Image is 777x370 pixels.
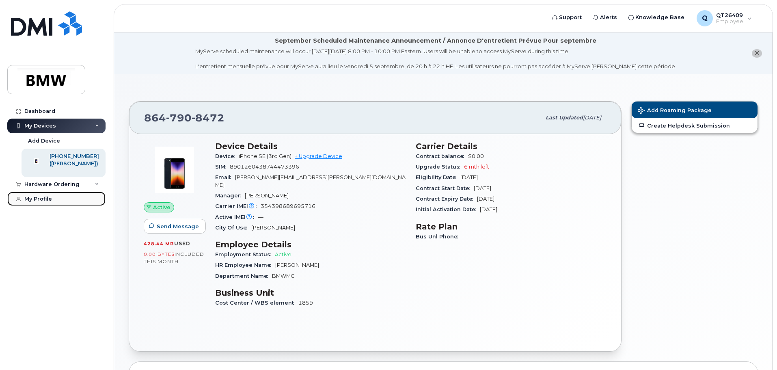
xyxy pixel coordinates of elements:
span: Manager [215,193,245,199]
div: MyServe scheduled maintenance will occur [DATE][DATE] 8:00 PM - 10:00 PM Eastern. Users will be u... [195,48,676,70]
span: [PERSON_NAME] [251,225,295,231]
button: Add Roaming Package [632,102,758,118]
a: + Upgrade Device [295,153,342,159]
span: Add Roaming Package [638,107,712,115]
h3: Carrier Details [416,141,606,151]
span: [DATE] [583,115,601,121]
span: Contract Start Date [416,185,474,191]
span: [PERSON_NAME][EMAIL_ADDRESS][PERSON_NAME][DOMAIN_NAME] [215,174,406,188]
span: [PERSON_NAME] [275,262,319,268]
span: included this month [144,251,204,264]
button: close notification [752,49,762,58]
h3: Employee Details [215,240,406,249]
span: [DATE] [474,185,491,191]
span: Device [215,153,239,159]
button: Send Message [144,219,206,234]
span: 428.44 MB [144,241,174,247]
span: Bus Unl Phone [416,234,462,240]
span: Contract balance [416,153,468,159]
div: September Scheduled Maintenance Announcement / Annonce D'entretient Prévue Pour septembre [275,37,596,45]
span: Eligibility Date [416,174,460,180]
span: SIM [215,164,230,170]
span: Cost Center / WBS element [215,300,298,306]
span: [DATE] [460,174,478,180]
span: 8472 [192,112,224,124]
span: Active [275,251,291,257]
span: [DATE] [477,196,494,202]
span: 0.00 Bytes [144,251,175,257]
span: Carrier IMEI [215,203,261,209]
span: 1859 [298,300,313,306]
span: HR Employee Name [215,262,275,268]
span: $0.00 [468,153,484,159]
span: Last updated [546,115,583,121]
h3: Device Details [215,141,406,151]
img: image20231002-3703462-1angbar.jpeg [150,145,199,194]
span: 354398689695716 [261,203,315,209]
span: BMWMC [272,273,295,279]
span: Upgrade Status [416,164,464,170]
span: 6 mth left [464,164,489,170]
span: 8901260438744473396 [230,164,299,170]
span: City Of Use [215,225,251,231]
span: Active [153,203,171,211]
span: used [174,240,190,247]
span: Department Name [215,273,272,279]
span: Send Message [157,223,199,230]
a: Create Helpdesk Submission [632,118,758,133]
span: [DATE] [480,206,497,212]
span: Employment Status [215,251,275,257]
h3: Rate Plan [416,222,606,232]
h3: Business Unit [215,288,406,298]
span: Active IMEI [215,214,258,220]
span: Email [215,174,235,180]
span: Initial Activation Date [416,206,480,212]
span: — [258,214,263,220]
span: 790 [166,112,192,124]
span: 864 [144,112,224,124]
span: Contract Expiry Date [416,196,477,202]
span: iPhone SE (3rd Gen) [239,153,291,159]
iframe: Messenger Launcher [742,335,771,364]
span: [PERSON_NAME] [245,193,289,199]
